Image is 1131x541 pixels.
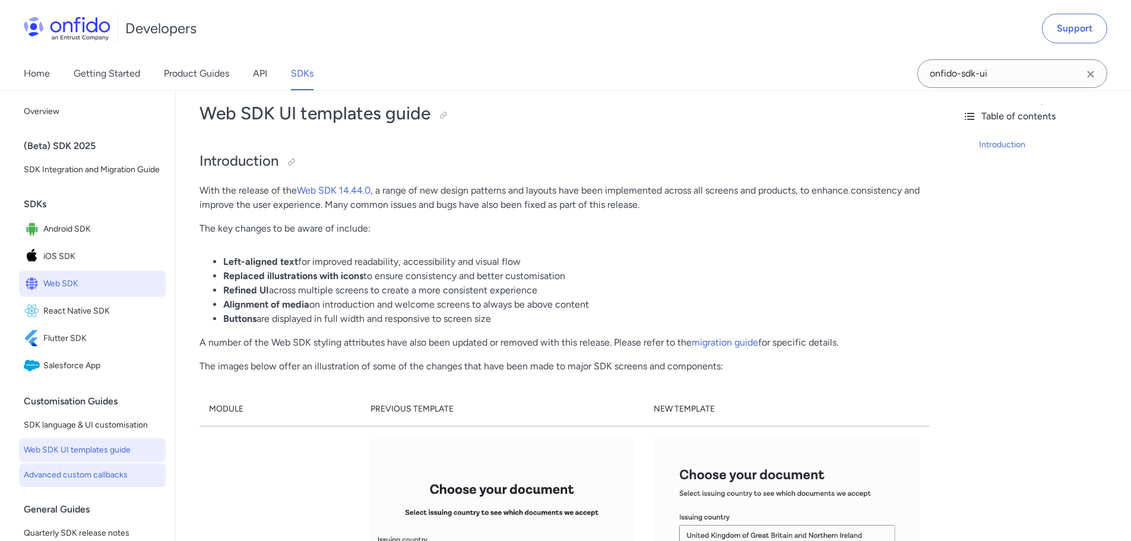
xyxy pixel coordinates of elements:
[24,221,43,238] img: IconAndroid SDK
[223,269,929,283] li: to ensure consistency and better customisation
[19,353,166,379] a: IconSalesforce AppSalesforce App
[644,393,929,426] th: New template
[19,298,166,324] a: IconReact Native SDKReact Native SDK
[223,270,363,281] strong: Replaced illustrations with icons
[223,298,929,312] li: on introduction and welcome screens to always be above content
[223,284,269,296] strong: Refined UI
[24,418,161,432] span: SDK language & UI customisation
[223,313,256,324] strong: Buttons
[223,299,309,310] strong: Alignment of media
[199,222,929,236] p: The key changes to be aware of include:
[361,393,644,426] th: Previous template
[24,468,161,482] span: Advanced custom callbacks
[199,102,929,125] h1: Web SDK UI templates guide
[199,393,361,426] th: Module
[164,57,229,90] a: Product Guides
[24,134,170,158] div: (Beta) SDK 2025
[43,330,161,347] span: Flutter SDK
[223,312,929,326] li: are displayed in full width and responsive to screen size
[24,390,170,413] div: Customisation Guides
[24,57,50,90] a: Home
[43,221,161,238] span: Android SDK
[43,248,161,265] span: iOS SDK
[24,330,43,347] img: IconFlutter SDK
[24,443,161,457] span: Web SDK UI templates guide
[297,185,370,196] a: Web SDK 14.44.0
[1042,14,1107,43] a: Support
[24,17,110,40] img: Onfido Logo
[19,325,166,352] a: IconFlutter SDKFlutter SDK
[24,357,43,374] img: IconSalesforce App
[19,463,166,487] a: Advanced custom callbacks
[692,337,758,348] a: migration guide
[24,163,161,177] span: SDK Integration and Migration Guide
[19,413,166,437] a: SDK language & UI customisation
[19,100,166,124] a: Overview
[24,248,43,265] img: IconiOS SDK
[199,151,929,172] h2: Introduction
[223,256,298,267] strong: Left-aligned text
[19,271,166,297] a: IconWeb SDKWeb SDK
[24,105,161,119] span: Overview
[979,138,1122,152] a: Introduction
[19,438,166,462] a: Web SDK UI templates guide
[24,498,170,521] div: General Guides
[223,283,929,298] li: across multiple screens to create a more consistent experience
[199,359,929,374] p: The images below offer an illustration of some of the changes that have been made to major SDK sc...
[1084,67,1098,81] svg: Clear search field button
[43,303,161,319] span: React Native SDK
[19,243,166,270] a: IconiOS SDKiOS SDK
[253,57,267,90] a: API
[24,303,43,319] img: IconReact Native SDK
[962,109,1122,124] div: Table of contents
[24,276,43,292] img: IconWeb SDK
[24,192,170,216] div: SDKs
[43,276,161,292] span: Web SDK
[291,57,313,90] a: SDKs
[223,255,929,269] li: for improved readability, accessibility and visual flow
[74,57,140,90] a: Getting Started
[19,158,166,182] a: SDK Integration and Migration Guide
[19,216,166,242] a: IconAndroid SDKAndroid SDK
[24,526,161,540] span: Quarterly SDK release notes
[199,184,929,212] p: With the release of the , a range of new design patterns and layouts have been implemented across...
[917,59,1107,88] input: Onfido search input field
[125,19,197,38] h1: Developers
[199,336,929,350] p: A number of the Web SDK styling attributes have also been updated or removed with this release. P...
[43,357,161,374] span: Salesforce App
